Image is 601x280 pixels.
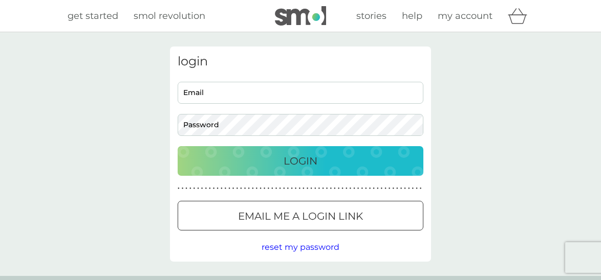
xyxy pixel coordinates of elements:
[238,208,363,224] p: Email me a login link
[260,186,262,191] p: ●
[365,186,367,191] p: ●
[209,186,211,191] p: ●
[330,186,332,191] p: ●
[205,186,207,191] p: ●
[178,146,423,176] button: Login
[356,10,387,21] span: stories
[252,186,254,191] p: ●
[322,186,324,191] p: ●
[334,186,336,191] p: ●
[377,186,379,191] p: ●
[402,9,422,24] a: help
[275,186,277,191] p: ●
[232,186,234,191] p: ●
[438,10,492,21] span: my account
[225,186,227,191] p: ●
[201,186,203,191] p: ●
[298,186,300,191] p: ●
[361,186,363,191] p: ●
[134,9,205,24] a: smol revolution
[400,186,402,191] p: ●
[373,186,375,191] p: ●
[508,6,533,26] div: basket
[236,186,238,191] p: ●
[178,54,423,69] h3: login
[185,186,187,191] p: ●
[295,186,297,191] p: ●
[326,186,328,191] p: ●
[369,186,371,191] p: ●
[256,186,258,191] p: ●
[356,9,387,24] a: stories
[341,186,344,191] p: ●
[271,186,273,191] p: ●
[240,186,242,191] p: ●
[248,186,250,191] p: ●
[350,186,352,191] p: ●
[346,186,348,191] p: ●
[353,186,355,191] p: ●
[396,186,398,191] p: ●
[384,186,387,191] p: ●
[284,153,317,169] p: Login
[402,10,422,21] span: help
[420,186,422,191] p: ●
[318,186,320,191] p: ●
[68,9,118,24] a: get started
[303,186,305,191] p: ●
[412,186,414,191] p: ●
[381,186,383,191] p: ●
[244,186,246,191] p: ●
[228,186,230,191] p: ●
[404,186,406,191] p: ●
[262,241,339,254] button: reset my password
[264,186,266,191] p: ●
[217,186,219,191] p: ●
[221,186,223,191] p: ●
[408,186,410,191] p: ●
[213,186,215,191] p: ●
[262,242,339,252] span: reset my password
[291,186,293,191] p: ●
[178,201,423,230] button: Email me a login link
[134,10,205,21] span: smol revolution
[310,186,312,191] p: ●
[267,186,269,191] p: ●
[307,186,309,191] p: ●
[194,186,196,191] p: ●
[279,186,281,191] p: ●
[182,186,184,191] p: ●
[338,186,340,191] p: ●
[416,186,418,191] p: ●
[197,186,199,191] p: ●
[314,186,316,191] p: ●
[392,186,394,191] p: ●
[178,186,180,191] p: ●
[275,6,326,26] img: smol
[389,186,391,191] p: ●
[68,10,118,21] span: get started
[189,186,191,191] p: ●
[283,186,285,191] p: ●
[357,186,359,191] p: ●
[438,9,492,24] a: my account
[287,186,289,191] p: ●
